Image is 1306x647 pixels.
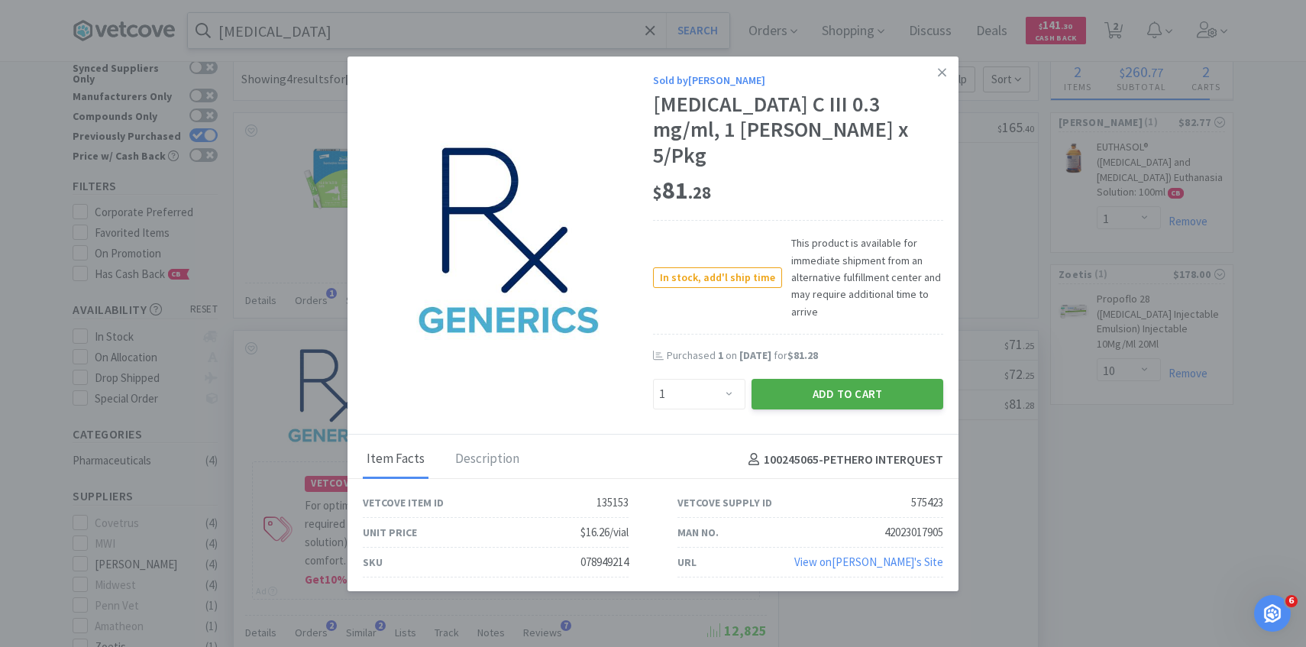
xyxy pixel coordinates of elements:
[718,348,723,362] span: 1
[653,182,662,203] span: $
[782,235,943,320] span: This product is available for immediate shipment from an alternative fulfillment center and may r...
[363,441,428,479] div: Item Facts
[884,523,943,542] div: 42023017905
[654,268,781,287] span: In stock, add'l ship time
[667,348,943,364] div: Purchased on for
[787,348,818,362] span: $81.28
[363,524,417,541] div: Unit Price
[752,379,943,409] button: Add to Cart
[742,450,943,470] h4: 100245065 - PETHERO INTERQUEST
[596,493,629,512] div: 135153
[677,494,772,511] div: Vetcove Supply ID
[451,441,523,479] div: Description
[1285,595,1298,607] span: 6
[653,72,943,89] div: Sold by [PERSON_NAME]
[409,141,607,340] img: 65ec3d700c9a4c9dac99d0e191cb6788_575423.jpeg
[653,92,943,169] div: [MEDICAL_DATA] C III 0.3 mg/ml, 1 [PERSON_NAME] x 5/Pkg
[580,553,629,571] div: 078949214
[911,493,943,512] div: 575423
[363,494,444,511] div: Vetcove Item ID
[677,524,719,541] div: Man No.
[739,348,771,362] span: [DATE]
[677,554,697,571] div: URL
[580,523,629,542] div: $16.26/vial
[363,554,383,571] div: SKU
[653,175,711,205] span: 81
[688,182,711,203] span: . 28
[1254,595,1291,632] iframe: Intercom live chat
[794,555,943,569] a: View on[PERSON_NAME]'s Site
